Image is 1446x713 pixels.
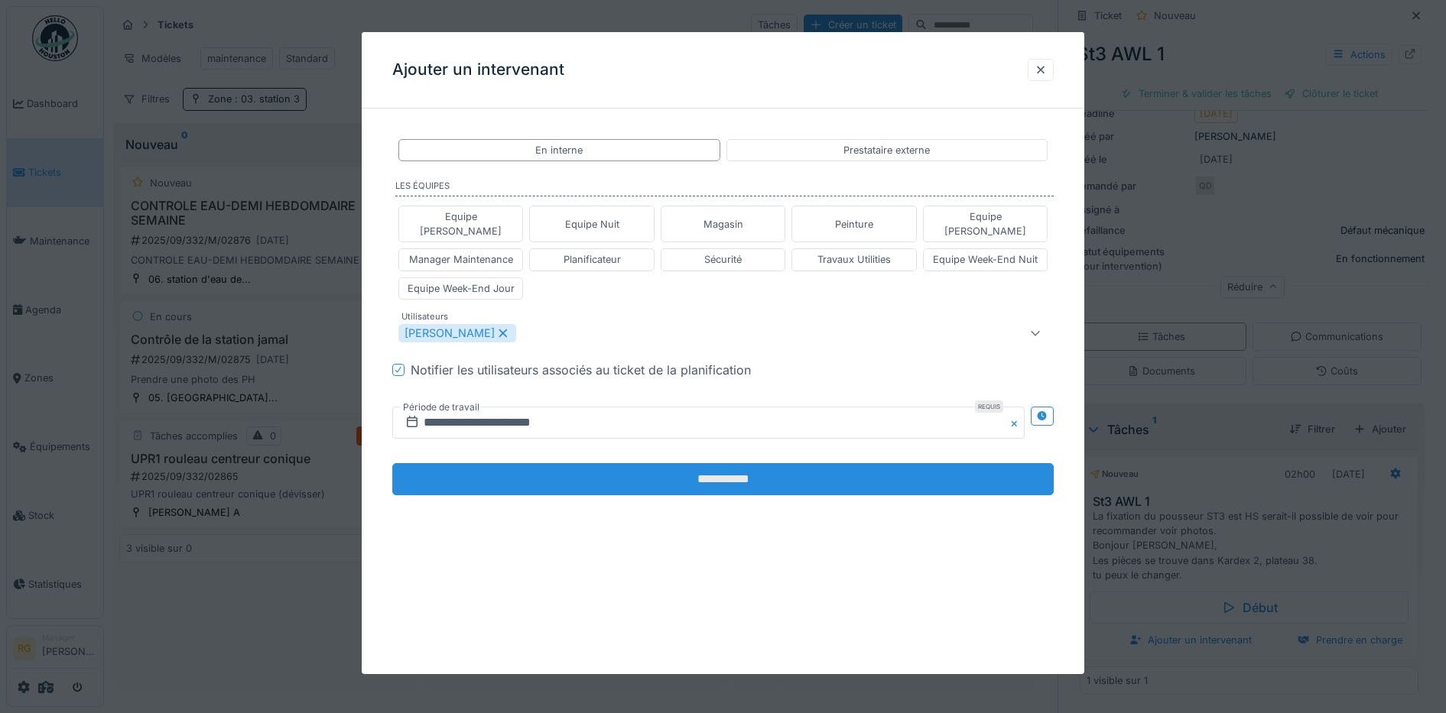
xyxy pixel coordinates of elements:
[408,281,515,296] div: Equipe Week-End Jour
[933,252,1038,267] div: Equipe Week-End Nuit
[409,252,513,267] div: Manager Maintenance
[405,209,517,238] div: Equipe [PERSON_NAME]
[401,399,481,416] label: Période de travail
[930,209,1041,238] div: Equipe [PERSON_NAME]
[398,324,516,342] div: [PERSON_NAME]
[411,361,751,379] div: Notifier les utilisateurs associés au ticket de la planification
[395,180,1054,196] label: Les équipes
[565,217,619,232] div: Equipe Nuit
[835,217,873,232] div: Peinture
[564,252,621,267] div: Planificateur
[1008,407,1025,439] button: Close
[843,143,930,157] div: Prestataire externe
[704,252,742,267] div: Sécurité
[704,217,743,232] div: Magasin
[975,400,1003,413] div: Requis
[398,310,451,323] label: Utilisateurs
[535,143,583,157] div: En interne
[817,252,891,267] div: Travaux Utilities
[392,60,564,79] h3: Ajouter un intervenant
